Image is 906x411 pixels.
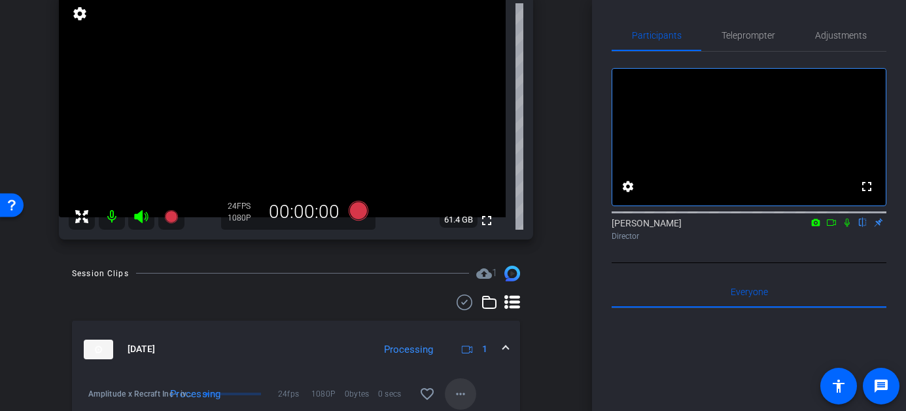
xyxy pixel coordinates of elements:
[859,179,875,194] mat-icon: fullscreen
[164,387,201,401] div: Processing
[88,387,193,401] span: Amplitude x Recraft Inc - ivanpozd-recraft.ai-Ivan-2025-09-23-09-27-10-990-0
[612,230,886,242] div: Director
[278,387,311,401] span: 24fps
[731,287,768,296] span: Everyone
[453,386,468,402] mat-icon: more_horiz
[72,267,129,280] div: Session Clips
[873,378,889,394] mat-icon: message
[620,179,636,194] mat-icon: settings
[311,387,345,401] span: 1080P
[855,216,871,228] mat-icon: flip
[237,202,251,211] span: FPS
[632,31,682,40] span: Participants
[377,342,440,357] div: Processing
[419,386,435,402] mat-icon: favorite_border
[345,387,378,401] span: 0bytes
[479,213,495,228] mat-icon: fullscreen
[722,31,775,40] span: Teleprompter
[378,387,411,401] span: 0 secs
[815,31,867,40] span: Adjustments
[128,342,155,356] span: [DATE]
[492,267,497,279] span: 1
[72,321,520,378] mat-expansion-panel-header: thumb-nail[DATE]Processing1
[476,266,497,281] span: Destinations for your clips
[260,201,348,223] div: 00:00:00
[71,6,89,22] mat-icon: settings
[228,213,260,223] div: 1080P
[612,217,886,242] div: [PERSON_NAME]
[504,266,520,281] img: Session clips
[831,378,846,394] mat-icon: accessibility
[84,340,113,359] img: thumb-nail
[476,266,492,281] mat-icon: cloud_upload
[228,201,260,211] div: 24
[440,212,478,228] span: 61.4 GB
[482,342,487,356] span: 1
